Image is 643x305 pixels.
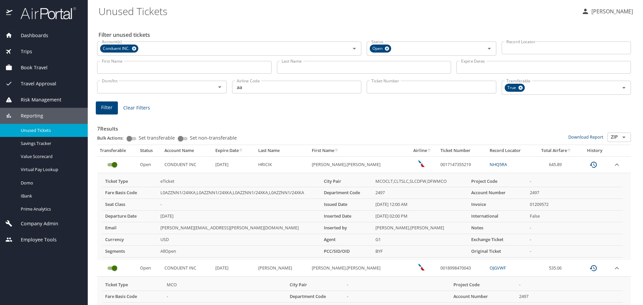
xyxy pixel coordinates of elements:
th: City Pair [321,176,373,187]
button: expand row [613,264,621,272]
th: Account Name [162,145,213,156]
td: [PERSON_NAME].[PERSON_NAME] [309,156,407,173]
img: wUYAEN7r47F0eX+AAAAAElFTkSuQmCC [418,160,425,167]
td: [PERSON_NAME][EMAIL_ADDRESS][PERSON_NAME][DOMAIN_NAME] [158,222,321,234]
td: G1 [373,234,469,246]
th: Ticket Number [438,145,487,156]
th: Invoice [469,199,527,211]
th: Department Code [287,291,344,302]
th: Inserted by [321,222,373,234]
span: Conduent INC. [100,45,134,52]
td: - [164,291,287,302]
button: Open [619,83,629,92]
button: sort [567,149,572,153]
h2: Filter unused tickets [98,29,632,40]
th: Original Ticket [469,245,527,257]
td: - [527,176,623,187]
th: Ticket Type [102,279,164,291]
th: Fare Basis Code [102,187,158,199]
button: expand row [613,161,621,169]
td: AllOpen [158,245,321,257]
td: CONDUENT INC [162,260,213,277]
td: HRICIK [256,156,309,173]
th: Status [137,145,162,156]
button: Open [215,82,224,92]
p: Bulk Actions: [97,135,129,141]
span: Company Admin [12,220,58,227]
img: icon-airportal.png [6,7,13,20]
td: [PERSON_NAME].[PERSON_NAME] [373,222,469,234]
td: - [527,245,623,257]
div: Conduent INC. [100,45,138,53]
th: Account Number [469,187,527,199]
a: NHQ5RA [490,161,507,167]
td: 535.06 [533,260,579,277]
th: PCC/SID/OID [321,245,373,257]
div: Transferable [100,148,135,154]
span: Domo [21,180,80,186]
img: wUYAEN7r47F0eX+AAAAAElFTkSuQmCC [418,264,425,271]
th: Total Airfare [533,145,579,156]
div: True [505,84,525,92]
td: 0018998470043 [438,260,487,277]
th: Seat Class [102,199,158,211]
button: [PERSON_NAME] [579,5,636,17]
td: - [344,291,451,302]
img: airportal-logo.png [13,7,76,20]
th: Expire Date [213,145,256,156]
th: Airline [407,145,438,156]
th: City Pair [287,279,344,291]
th: Account Number [451,291,516,302]
th: Notes [469,222,527,234]
span: Filter [101,103,113,112]
div: Open [370,45,391,53]
td: - [158,199,321,211]
td: eTicket [158,176,321,187]
button: sort [427,149,432,153]
td: 2497 [527,187,623,199]
th: Email [102,222,158,234]
table: more info about unused tickets [102,176,623,257]
th: Inserted Date [321,211,373,222]
td: - [527,234,623,246]
td: Open [137,260,162,277]
button: Clear Filters [121,102,153,114]
span: Book Travel [12,64,48,71]
button: sort [334,149,339,153]
td: BYF [373,245,469,257]
span: Open [370,45,386,52]
td: - [344,279,451,291]
td: 0017147355219 [438,156,487,173]
span: Dashboards [12,32,48,39]
span: Prime Analytics [21,206,80,212]
td: 2497 [516,291,623,302]
span: Trips [12,48,32,55]
th: Segments [102,245,158,257]
th: Project Code [451,279,516,291]
button: Open [350,44,359,53]
button: Open [485,44,494,53]
th: Project Code [469,176,527,187]
th: Departure Date [102,211,158,222]
th: Exchange Ticket [469,234,527,246]
h1: Unused Tickets [98,1,576,21]
td: MCOCLT,CLTSLC,SLCDFW,DFWMCO [373,176,469,187]
span: True [505,84,520,91]
th: International [469,211,527,222]
td: - [527,222,623,234]
td: MCO [164,279,287,291]
h3: 7 Results [97,121,631,133]
a: OJGVWF [490,265,506,271]
td: USD [158,234,321,246]
th: Department Code [321,187,373,199]
td: False [527,211,623,222]
button: Open [619,133,629,142]
th: Record Locator [487,145,533,156]
th: Agent [321,234,373,246]
span: Savings Tracker [21,140,80,147]
td: [DATE] [213,156,256,173]
th: Ticket Type [102,176,158,187]
th: Last Name [256,145,309,156]
td: [DATE] [158,211,321,222]
span: Clear Filters [123,104,150,112]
